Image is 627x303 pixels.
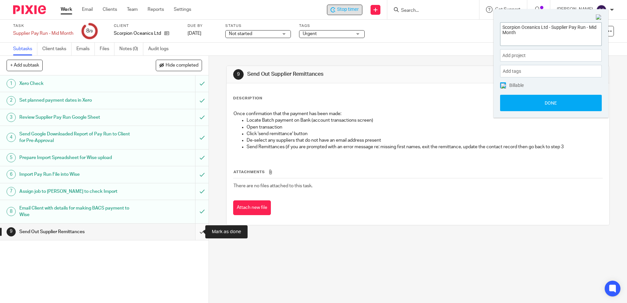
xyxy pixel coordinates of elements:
span: Not started [229,31,252,36]
h1: Xero Check [19,79,132,89]
img: Close [596,14,602,20]
p: Locate Batch payment on Bank (account transactions screen) [247,117,602,124]
a: Settings [174,6,191,13]
a: Team [127,6,138,13]
a: Notes (0) [119,43,143,55]
div: 9 [7,227,16,236]
div: 3 [7,113,16,122]
p: Open transaction [247,124,602,131]
h1: Email Client with details for making BACS payment to Wise [19,203,132,220]
label: Due by [188,23,217,29]
h1: Assign job to [PERSON_NAME] to check Import [19,187,132,196]
h1: Import Pay Run File into Wise [19,170,132,179]
button: Attach new file [233,200,271,215]
div: 2 [7,96,16,105]
div: 1 [7,79,16,88]
a: Work [61,6,72,13]
button: Done [500,95,602,111]
textarea: Scorpion Oceanics Ltd - Supplier Pay Run - Mid Month [500,23,601,44]
img: svg%3E [596,5,607,15]
span: Add tags [503,66,524,76]
label: Status [225,23,291,29]
h1: Send Google Downloaded Report of Pay Run to Client for Pre-Approval [19,129,132,146]
a: Subtasks [13,43,37,55]
img: Pixie [13,5,46,14]
div: 9 [233,69,244,80]
div: 4 [7,133,16,142]
a: Client tasks [42,43,71,55]
div: 5 [7,153,16,162]
span: There are no files attached to this task. [233,184,313,188]
span: Attachments [233,170,265,174]
button: + Add subtask [7,60,43,71]
img: checked.png [501,83,506,89]
div: Scorpion Oceanics Ltd - Supplier Pay Run - Mid Month [327,5,362,15]
a: Emails [76,43,95,55]
div: 6 [7,170,16,179]
div: 7 [7,187,16,196]
div: 8 [86,27,93,35]
label: Task [13,23,73,29]
p: Send Remittances (if you are prompted with an error message re: missing first names, exit the rem... [247,144,602,150]
span: Hide completed [166,63,198,68]
p: [PERSON_NAME] [557,6,593,13]
span: [DATE] [188,31,201,36]
a: Email [82,6,93,13]
h1: Review Supplier Pay Run Google Sheet [19,112,132,122]
div: 8 [7,207,16,216]
a: Audit logs [148,43,173,55]
div: Supplier Pay Run - Mid Month [13,30,73,37]
p: Description [233,96,262,101]
button: Hide completed [156,60,202,71]
h1: Prepare Import Spreadsheet for Wise upload [19,153,132,163]
a: Reports [148,6,164,13]
h1: Send Out Supplier Remittances [247,71,432,78]
p: De-select any suppliers that do not have an email address present [247,137,602,144]
span: Stop timer [337,6,359,13]
p: Scorpion Oceanics Ltd [114,30,161,37]
a: Clients [103,6,117,13]
h1: Set planned payment dates in Xero [19,95,132,105]
label: Tags [299,23,365,29]
span: Get Support [495,7,520,12]
h1: Send Out Supplier Remittances [19,227,132,237]
p: Click 'send remittance' button [247,131,602,137]
span: Add project [502,52,585,59]
p: Once confirmation that the payment has been made: [233,111,602,117]
span: Urgent [303,31,317,36]
label: Client [114,23,179,29]
span: Billable [509,83,524,88]
small: /9 [89,30,93,33]
input: Search [400,8,459,14]
a: Files [100,43,114,55]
